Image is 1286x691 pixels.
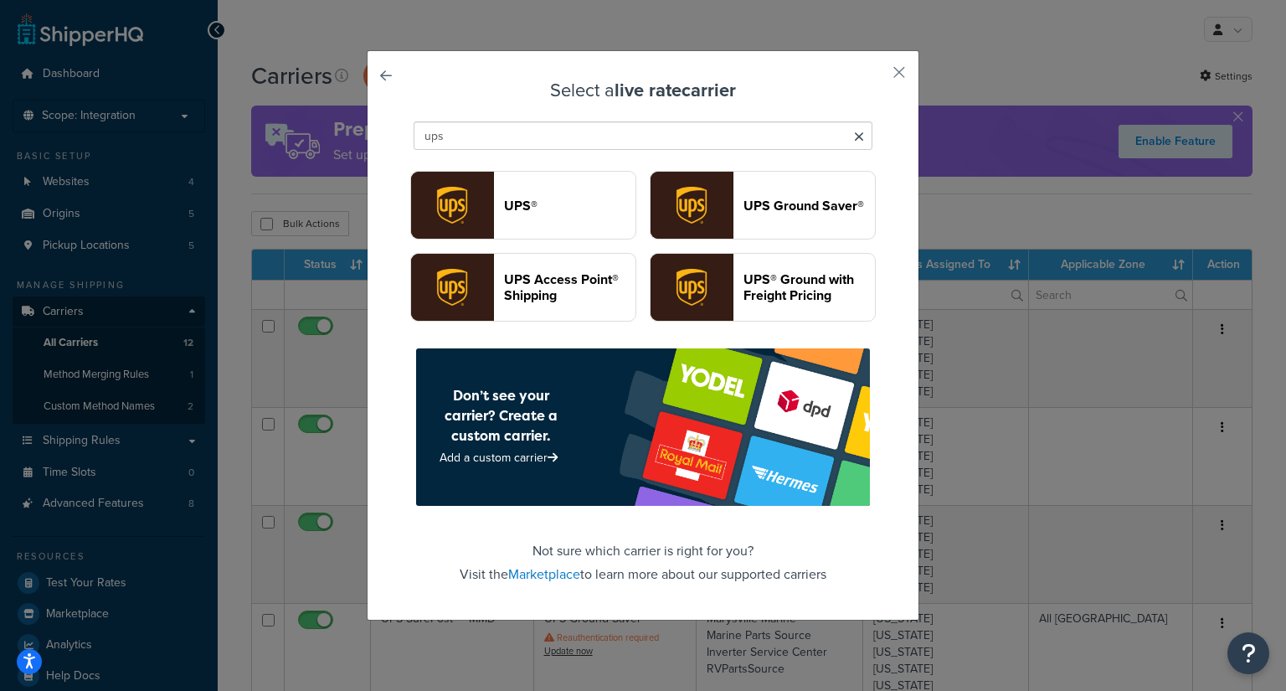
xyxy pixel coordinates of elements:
[743,271,875,303] header: UPS® Ground with Freight Pricing
[426,385,575,446] h4: Don’t see your carrier? Create a custom carrier.
[615,76,736,104] strong: live rate carrier
[651,172,733,239] img: surePost logo
[410,253,636,322] button: accessPoint logoUPS Access Point® Shipping
[409,80,877,101] h3: Select a
[504,271,635,303] header: UPS Access Point® Shipping
[504,198,635,214] header: UPS®
[508,565,580,584] a: Marketplace
[440,449,562,467] a: Add a custom carrier
[411,172,493,239] img: ups logo
[410,171,636,240] button: ups logoUPS®
[650,171,876,240] button: surePost logoUPS Ground Saver®
[743,198,875,214] header: UPS Ground Saver®
[651,254,733,321] img: upsGroundFreight logo
[411,254,493,321] img: accessPoint logo
[1227,632,1269,674] button: Open Resource Center
[650,253,876,322] button: upsGroundFreight logoUPS® Ground with Freight Pricing
[409,348,877,586] footer: Not sure which carrier is right for you? Visit the to learn more about our supported carriers
[854,126,864,149] span: Clear search query
[414,121,872,150] input: Search Carriers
